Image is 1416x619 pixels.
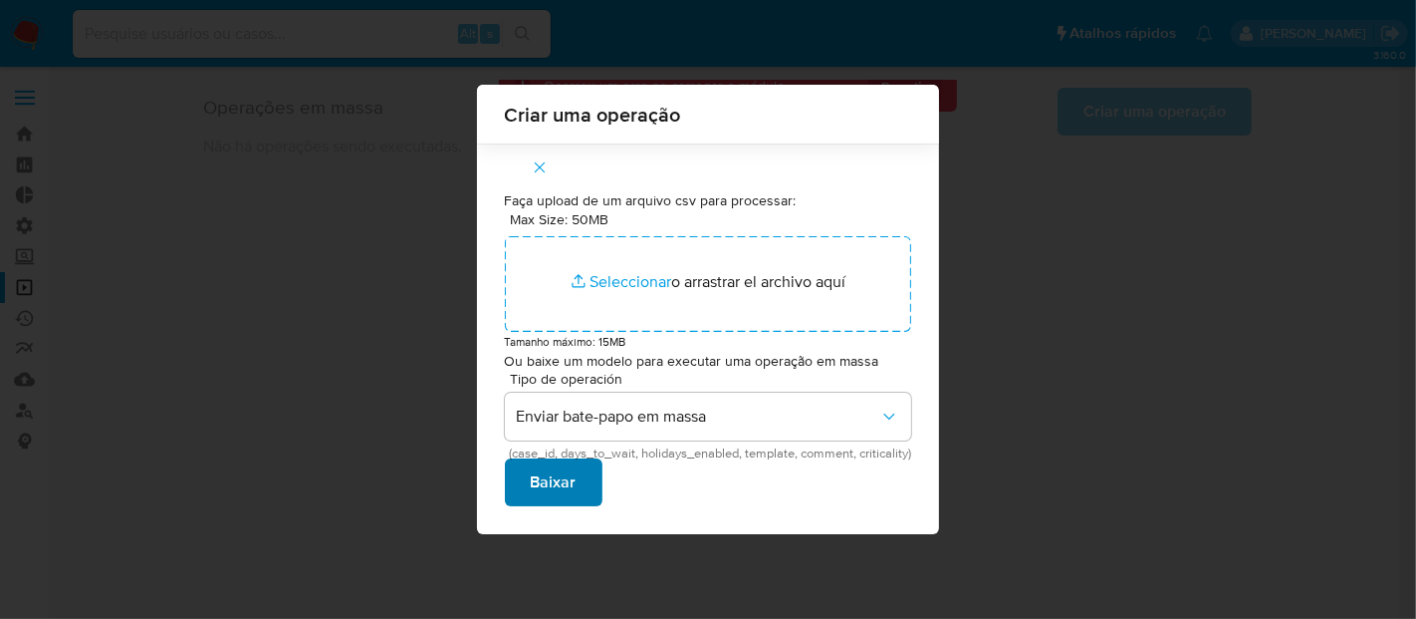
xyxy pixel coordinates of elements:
[509,449,916,459] span: (case_id, days_to_wait, holidays_enabled, template, comment, criticality)
[511,210,609,228] label: Max Size: 50MB
[531,461,577,504] span: Baixar
[510,372,917,386] span: Tipo de operación
[505,105,912,125] span: Criar uma operação
[517,407,880,427] span: Enviar bate-papo em massa
[505,352,912,372] p: Ou baixe um modelo para executar uma operação em massa
[505,393,912,441] button: Enviar bate-papo em massa
[505,191,912,211] p: Faça upload de um arquivo csv para processar:
[505,459,602,506] button: Baixar
[505,333,626,350] small: Tamanho máximo: 15MB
